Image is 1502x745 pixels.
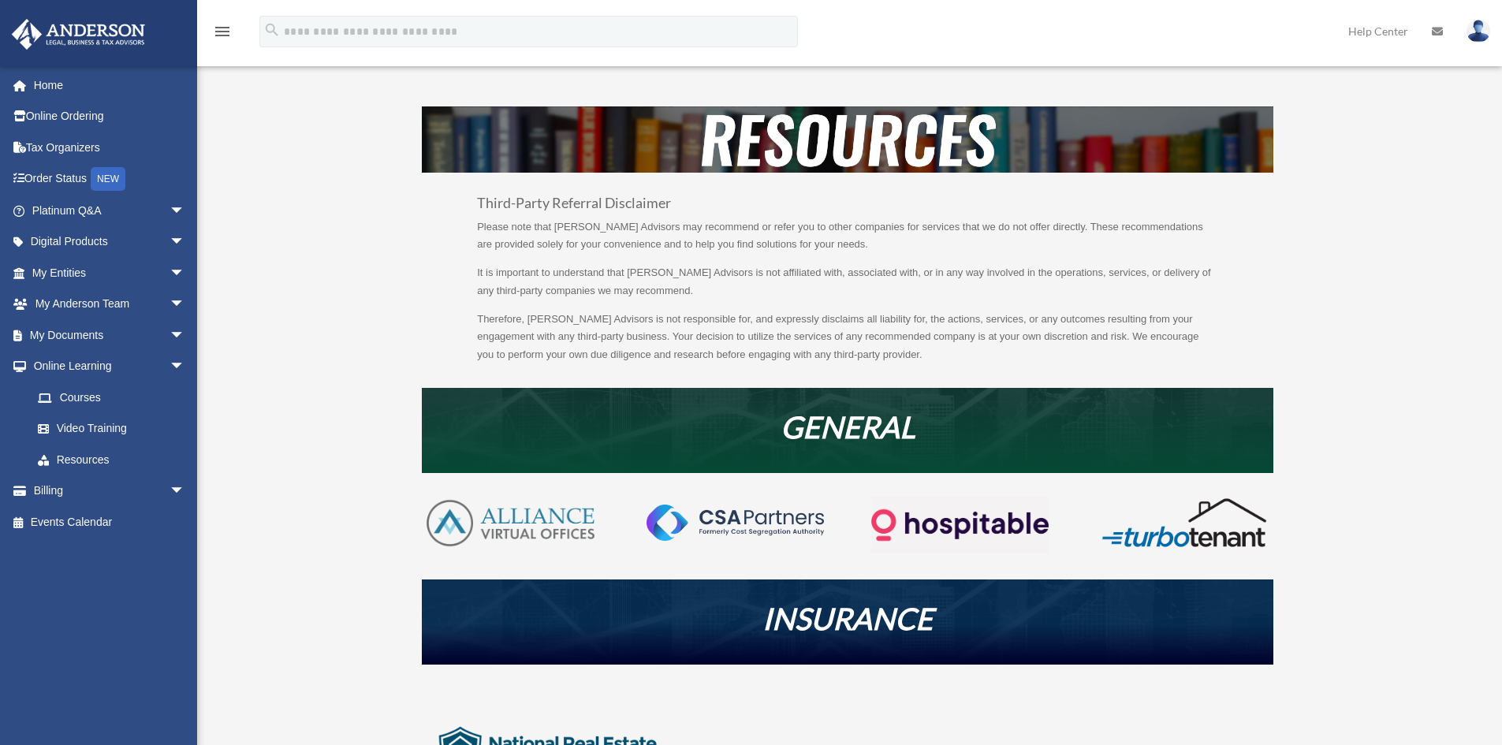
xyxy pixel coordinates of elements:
p: Therefore, [PERSON_NAME] Advisors is not responsible for, and expressly disclaims all liability f... [477,311,1218,364]
a: Online Ordering [11,101,209,132]
span: arrow_drop_down [170,475,201,508]
div: NEW [91,167,125,191]
span: arrow_drop_down [170,195,201,227]
a: Order StatusNEW [11,163,209,196]
a: My Documentsarrow_drop_down [11,319,209,351]
img: Anderson Advisors Platinum Portal [7,19,150,50]
a: My Anderson Teamarrow_drop_down [11,289,209,320]
a: Video Training [22,413,209,445]
a: Home [11,69,209,101]
i: search [263,21,281,39]
span: arrow_drop_down [170,351,201,383]
a: My Entitiesarrow_drop_down [11,257,209,289]
p: It is important to understand that [PERSON_NAME] Advisors is not affiliated with, associated with... [477,264,1218,311]
span: arrow_drop_down [170,226,201,259]
img: Logo-transparent-dark [871,497,1049,554]
a: Billingarrow_drop_down [11,475,209,507]
em: INSURANCE [762,600,933,636]
a: Resources [22,444,201,475]
img: AVO-logo-1-color [422,497,599,550]
a: Events Calendar [11,506,209,538]
span: arrow_drop_down [170,289,201,321]
i: menu [213,22,232,41]
img: User Pic [1467,20,1490,43]
a: Tax Organizers [11,132,209,163]
a: menu [213,28,232,41]
em: GENERAL [781,408,915,445]
span: arrow_drop_down [170,319,201,352]
img: turbotenant [1095,497,1273,549]
h3: Third-Party Referral Disclaimer [477,196,1218,218]
a: Online Learningarrow_drop_down [11,351,209,382]
a: Digital Productsarrow_drop_down [11,226,209,258]
p: Please note that [PERSON_NAME] Advisors may recommend or refer you to other companies for service... [477,218,1218,265]
img: CSA-partners-Formerly-Cost-Segregation-Authority [647,505,824,541]
a: Platinum Q&Aarrow_drop_down [11,195,209,226]
span: arrow_drop_down [170,257,201,289]
a: Courses [22,382,209,413]
img: resources-header [422,106,1273,173]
